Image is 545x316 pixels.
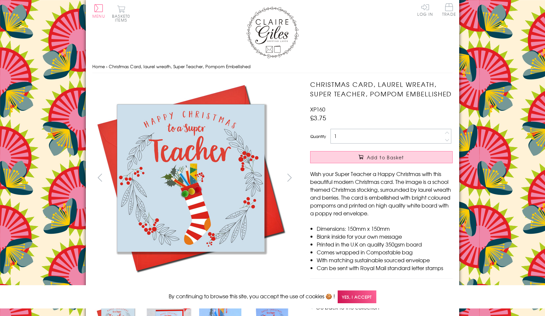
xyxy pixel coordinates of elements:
[106,63,107,69] span: ›
[92,170,107,185] button: prev
[317,248,453,256] li: Comes wrapped in Compostable bag
[310,151,453,163] button: Add to Basket
[310,170,453,217] p: Wish your Super Teacher a Happy Christmas with this beautiful modern Christmas card. The image is...
[92,60,453,73] nav: breadcrumbs
[442,3,456,17] a: Trade
[92,283,297,291] h3: More views
[310,80,453,99] h1: Christmas Card, laurel wreath, Super Teacher, Pompom Embellished
[317,256,453,264] li: With matching sustainable sourced envelope
[115,13,130,23] span: 0 items
[317,232,453,240] li: Blank inside for your own message
[112,5,130,22] button: Basket0 items
[338,290,376,303] span: Yes, I accept
[246,7,299,58] img: Claire Giles Greetings Cards
[317,264,453,272] li: Can be sent with Royal Mail standard letter stamps
[92,13,105,19] span: Menu
[442,3,456,16] span: Trade
[92,63,105,69] a: Home
[310,105,325,113] span: XP160
[297,80,494,276] img: Christmas Card, laurel wreath, Super Teacher, Pompom Embellished
[317,240,453,248] li: Printed in the U.K on quality 350gsm board
[310,133,326,139] label: Quantity
[317,225,453,232] li: Dimensions: 150mm x 150mm
[367,154,404,161] span: Add to Basket
[417,3,433,16] a: Log In
[92,4,105,18] button: Menu
[109,63,251,69] span: Christmas Card, laurel wreath, Super Teacher, Pompom Embellished
[92,80,289,276] img: Christmas Card, laurel wreath, Super Teacher, Pompom Embellished
[310,113,326,122] span: £3.75
[282,170,297,185] button: next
